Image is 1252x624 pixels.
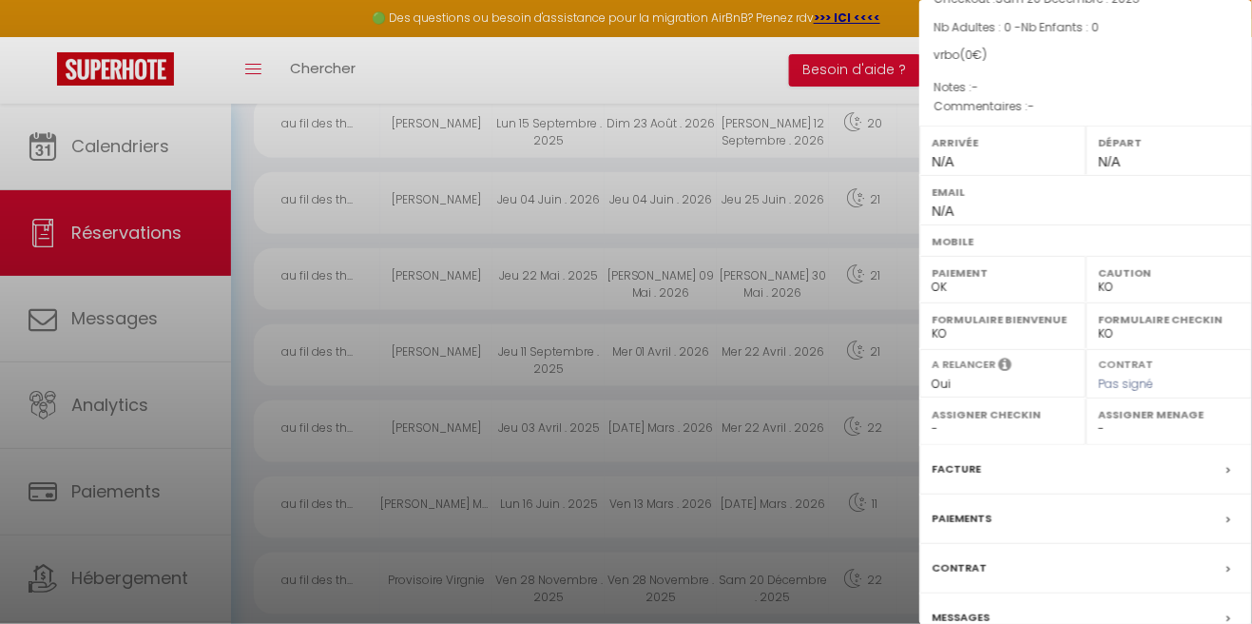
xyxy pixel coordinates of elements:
span: Nb Adultes : 0 - [934,19,1099,35]
span: N/A [932,154,953,169]
span: Pas signé [1098,376,1153,392]
label: Formulaire Bienvenue [932,310,1073,329]
label: Départ [1098,133,1240,152]
label: Arrivée [932,133,1073,152]
label: Mobile [932,232,1240,251]
span: N/A [1098,154,1120,169]
div: vrbo [934,47,1238,65]
label: Paiement [932,263,1073,283]
i: Sélectionner OUI si vous souhaiter envoyer les séquences de messages post-checkout [998,357,1011,378]
label: Assigner Checkin [932,405,1073,424]
span: ( €) [960,47,987,63]
span: Nb Enfants : 0 [1021,19,1099,35]
span: - [972,79,978,95]
p: Notes : [934,78,1238,97]
label: A relancer [932,357,995,373]
label: Caution [1098,263,1240,283]
span: - [1028,98,1034,114]
label: Email [932,183,1240,202]
label: Formulaire Checkin [1098,310,1240,329]
span: N/A [932,204,953,219]
label: Contrat [1098,357,1153,369]
p: Commentaires : [934,97,1238,116]
label: Contrat [932,558,987,578]
span: 0 [965,47,973,63]
label: Assigner Menage [1098,405,1240,424]
label: Facture [932,459,981,479]
label: Paiements [932,509,992,529]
